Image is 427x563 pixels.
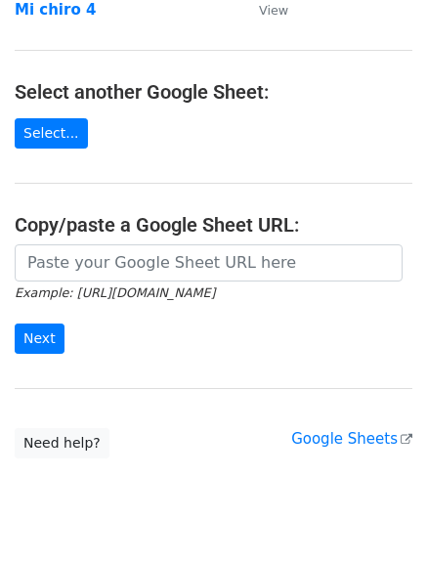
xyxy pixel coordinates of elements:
[239,1,288,19] a: View
[15,213,412,237] h4: Copy/paste a Google Sheet URL:
[15,1,96,19] a: Mi chiro 4
[15,244,403,281] input: Paste your Google Sheet URL here
[15,80,412,104] h4: Select another Google Sheet:
[15,428,109,458] a: Need help?
[15,285,215,300] small: Example: [URL][DOMAIN_NAME]
[15,324,64,354] input: Next
[329,469,427,563] iframe: Chat Widget
[291,430,412,448] a: Google Sheets
[259,3,288,18] small: View
[15,118,88,149] a: Select...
